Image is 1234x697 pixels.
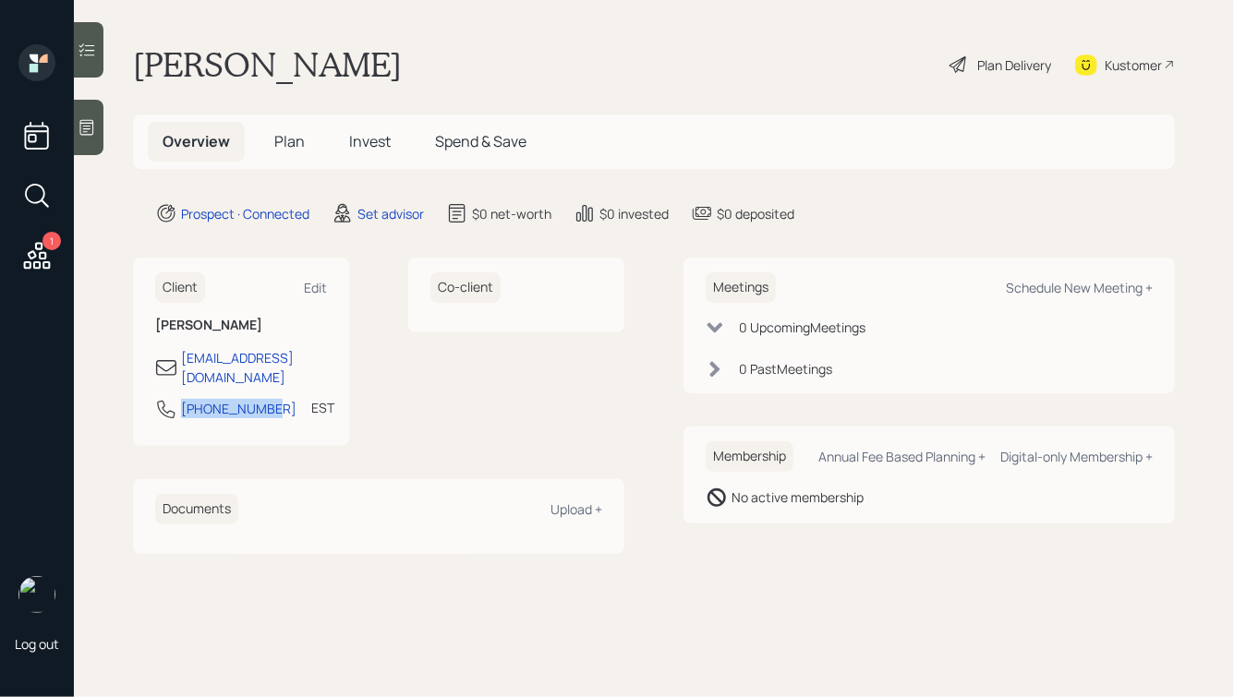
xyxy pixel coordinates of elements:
[274,131,305,151] span: Plan
[599,204,669,223] div: $0 invested
[717,204,794,223] div: $0 deposited
[181,399,296,418] div: [PHONE_NUMBER]
[430,272,501,303] h6: Co-client
[1000,448,1153,465] div: Digital-only Membership +
[18,576,55,613] img: hunter_neumayer.jpg
[155,494,238,524] h6: Documents
[706,272,776,303] h6: Meetings
[155,318,327,333] h6: [PERSON_NAME]
[42,232,61,250] div: 1
[349,131,391,151] span: Invest
[818,448,986,465] div: Annual Fee Based Planning +
[304,279,327,296] div: Edit
[357,204,424,223] div: Set advisor
[435,131,526,151] span: Spend & Save
[977,55,1051,75] div: Plan Delivery
[1006,279,1153,296] div: Schedule New Meeting +
[155,272,205,303] h6: Client
[181,348,327,387] div: [EMAIL_ADDRESS][DOMAIN_NAME]
[1105,55,1162,75] div: Kustomer
[706,441,793,472] h6: Membership
[732,487,864,507] div: No active membership
[133,44,402,85] h1: [PERSON_NAME]
[472,204,551,223] div: $0 net-worth
[550,500,602,518] div: Upload +
[739,318,865,337] div: 0 Upcoming Meeting s
[311,398,334,417] div: EST
[739,359,832,379] div: 0 Past Meeting s
[163,131,230,151] span: Overview
[15,635,59,653] div: Log out
[181,204,309,223] div: Prospect · Connected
